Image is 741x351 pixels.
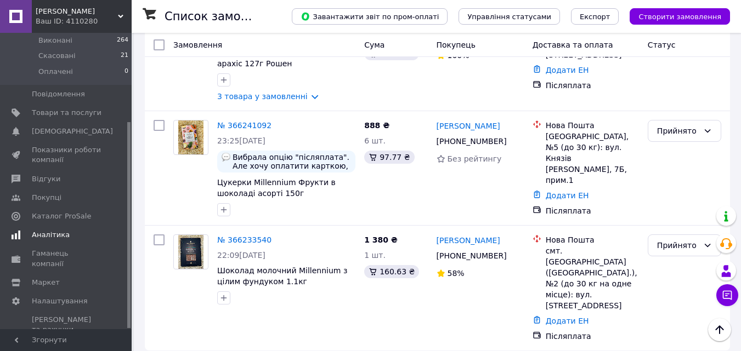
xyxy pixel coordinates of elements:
[32,249,101,268] span: Гаманець компанії
[233,153,351,170] span: Вибрала опцію "післяплата". Але хочу оплатити карткою, якщо товар є в наявності і буде швидко від...
[580,13,610,21] span: Експорт
[648,41,676,49] span: Статус
[364,151,414,164] div: 97.77 ₴
[217,136,265,145] span: 23:25[DATE]
[364,121,389,130] span: 888 ₴
[38,36,72,45] span: Виконані
[38,51,76,61] span: Скасовані
[217,251,265,260] span: 22:09[DATE]
[546,120,639,131] div: Нова Пошта
[38,67,73,77] span: Оплачені
[657,125,699,137] div: Прийнято
[121,51,128,61] span: 21
[657,239,699,251] div: Прийнято
[32,296,88,306] span: Налаштування
[36,16,132,26] div: Ваш ID: 4110280
[467,13,551,21] span: Управління статусами
[32,211,91,221] span: Каталог ProSale
[32,230,70,240] span: Аналітика
[546,205,639,216] div: Післяплата
[619,11,730,20] a: Створити замовлення
[178,235,204,269] img: Фото товару
[448,269,465,278] span: 58%
[301,11,439,21] span: Завантажити звіт по пром-оплаті
[533,41,613,49] span: Доставка та оплата
[708,318,731,341] button: Наверх
[364,235,398,244] span: 1 380 ₴
[217,235,271,244] a: № 366233540
[437,41,476,49] span: Покупець
[173,234,208,269] a: Фото товару
[173,120,208,155] a: Фото товару
[32,89,85,99] span: Повідомлення
[546,331,639,342] div: Післяплата
[546,66,589,74] a: Додати ЕН
[546,245,639,311] div: смт. [GEOGRAPHIC_DATA] ([GEOGRAPHIC_DATA].), №2 (до 30 кг на одне місце): вул. [STREET_ADDRESS]
[459,8,560,25] button: Управління статусами
[437,120,500,131] a: [PERSON_NAME]
[217,178,336,198] a: Цукерки Millennium Фрукти в шоколаді асорті 150г
[32,174,60,184] span: Відгуки
[630,8,730,25] button: Створити замовлення
[32,278,60,287] span: Маркет
[364,251,386,260] span: 1 шт.
[546,80,639,91] div: Післяплата
[292,8,448,25] button: Завантажити звіт по пром-оплаті
[32,108,101,118] span: Товари та послуги
[546,317,589,325] a: Додати ЕН
[32,193,61,203] span: Покупці
[448,154,502,163] span: Без рейтингу
[36,7,118,16] span: Країна Шоколаду
[434,134,509,149] div: [PHONE_NUMBER]
[173,41,222,49] span: Замовлення
[364,41,384,49] span: Cума
[217,266,347,286] a: Шоколад молочний Millennium з цілим фундуком 1.1кг
[165,10,276,23] h1: Список замовлень
[546,131,639,186] div: [GEOGRAPHIC_DATA], №5 (до 30 кг): вул. Князів [PERSON_NAME], 7Б, прим.1
[117,36,128,45] span: 264
[571,8,619,25] button: Експорт
[546,191,589,200] a: Додати ЕН
[32,126,113,136] span: [DEMOGRAPHIC_DATA]
[638,13,721,21] span: Створити замовлення
[364,136,386,145] span: 6 шт.
[178,120,204,154] img: Фото товару
[434,248,509,263] div: [PHONE_NUMBER]
[217,121,271,130] a: № 366241092
[222,153,230,162] img: :speech_balloon:
[364,265,419,278] div: 160.63 ₴
[716,284,738,306] button: Чат з покупцем
[437,235,500,246] a: [PERSON_NAME]
[546,234,639,245] div: Нова Пошта
[32,145,101,165] span: Показники роботи компанії
[125,67,128,77] span: 0
[217,92,308,101] a: 3 товара у замовленні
